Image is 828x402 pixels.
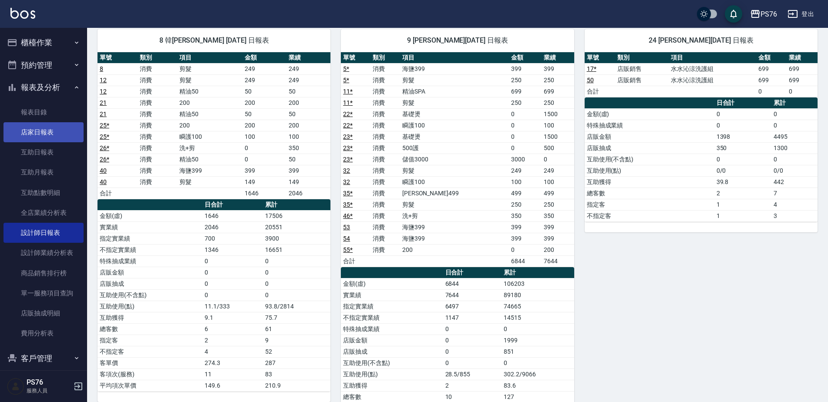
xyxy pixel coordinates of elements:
td: 互助使用(點) [341,368,443,380]
td: 實業績 [98,221,202,233]
a: 32 [343,178,350,185]
td: 442 [771,176,818,188]
td: 特殊抽成業績 [341,323,443,335]
td: 399 [509,233,542,244]
td: 249 [286,74,330,86]
a: 53 [343,224,350,231]
td: 100 [542,176,574,188]
td: 7 [771,188,818,199]
button: 登出 [784,6,818,22]
a: 單一服務項目查詢 [3,283,84,303]
td: 399 [542,233,574,244]
td: 消費 [370,199,400,210]
td: 399 [509,221,542,233]
td: 851 [502,346,574,357]
td: 互助使用(不含點) [341,357,443,368]
td: 互助使用(不含點) [585,154,714,165]
td: 399 [509,63,542,74]
td: 店販銷售 [615,63,669,74]
a: 40 [100,167,107,174]
td: 消費 [370,120,400,131]
td: 699 [787,74,818,86]
td: 17506 [263,210,330,221]
td: 7644 [542,255,574,267]
td: 0 [443,335,502,346]
td: 1346 [202,244,263,255]
table: a dense table [98,199,330,392]
td: 250 [542,97,574,108]
td: 274.3 [202,357,263,368]
td: 2046 [202,221,263,233]
button: 預約管理 [3,54,84,77]
td: 指定實業績 [341,301,443,312]
th: 單號 [98,52,138,64]
td: 店販抽成 [341,346,443,357]
td: 1147 [443,312,502,323]
td: 消費 [370,244,400,255]
td: 200 [286,97,330,108]
td: 699 [787,63,818,74]
td: 4495 [771,131,818,142]
th: 業績 [787,52,818,64]
td: 2 [202,335,263,346]
span: 8 韓[PERSON_NAME] [DATE] 日報表 [108,36,320,45]
td: 75.7 [263,312,330,323]
td: [PERSON_NAME]499 [400,188,509,199]
td: 200 [242,97,286,108]
a: 21 [100,99,107,106]
td: 2046 [286,188,330,199]
td: 83 [263,368,330,380]
td: 0 [443,323,502,335]
td: 海鹽399 [400,221,509,233]
td: 特殊抽成業績 [98,255,202,267]
td: 499 [542,188,574,199]
td: 洗+剪 [177,142,242,154]
a: 互助日報表 [3,142,84,162]
td: 消費 [370,86,400,97]
button: save [725,5,742,23]
td: 287 [263,357,330,368]
table: a dense table [585,97,818,222]
td: 剪髮 [400,165,509,176]
td: 2 [714,188,771,199]
td: 0 [263,255,330,267]
td: 消費 [370,142,400,154]
th: 項目 [177,52,242,64]
td: 互助使用(點) [585,165,714,176]
td: 消費 [370,221,400,233]
a: 21 [100,111,107,117]
td: 實業績 [341,289,443,301]
button: 櫃檯作業 [3,31,84,54]
button: PS76 [747,5,781,23]
td: 699 [756,63,787,74]
th: 日合計 [202,199,263,211]
td: 149.6 [202,380,263,391]
th: 金額 [242,52,286,64]
td: 特殊抽成業績 [585,120,714,131]
td: 儲值3000 [400,154,509,165]
td: 基礎燙 [400,131,509,142]
a: 54 [343,235,350,242]
td: 200 [177,97,242,108]
td: 0 [509,120,542,131]
td: 總客數 [98,323,202,335]
td: 0 [787,86,818,97]
td: 剪髮 [177,176,242,188]
td: 50 [286,108,330,120]
td: 精油50 [177,86,242,97]
td: 399 [542,63,574,74]
div: PS76 [761,9,777,20]
td: 699 [509,86,542,97]
td: 700 [202,233,263,244]
td: 7644 [443,289,502,301]
td: 精油50 [177,154,242,165]
td: 399 [542,221,574,233]
td: 499 [509,188,542,199]
td: 0 [771,108,818,120]
td: 0 [202,267,263,278]
td: 消費 [138,176,178,188]
td: 0 [509,108,542,120]
th: 業績 [286,52,330,64]
td: 消費 [370,165,400,176]
a: 設計師日報表 [3,223,84,243]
